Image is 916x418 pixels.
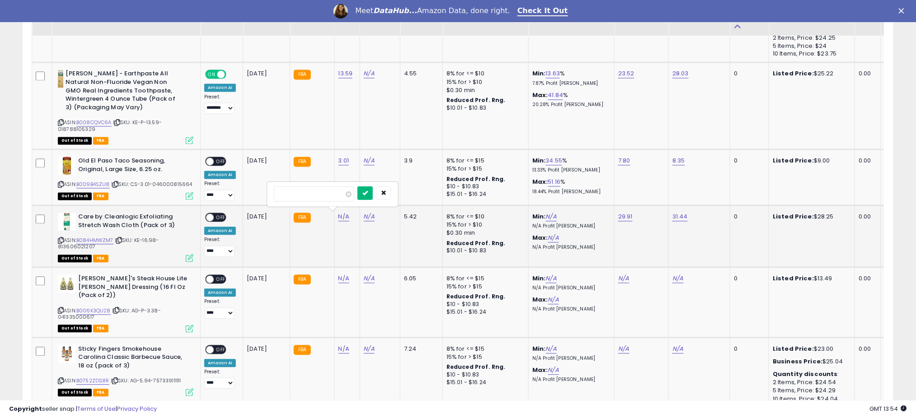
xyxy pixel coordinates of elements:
[532,213,546,221] b: Min:
[58,157,193,199] div: ASIN:
[546,157,563,166] a: 34.55
[446,157,521,165] div: 8% for <= $15
[548,178,561,187] a: 51.16
[93,255,108,263] span: FBA
[773,34,848,42] div: 2 Items, Price: $24.25
[373,6,417,15] i: DataHub...
[859,213,874,221] div: 0.00
[773,70,848,78] div: $25.22
[76,181,110,189] a: B009B4SZU8
[446,379,521,387] div: $15.01 - $16.24
[78,345,188,373] b: Sticky Fingers Smokehouse Carolina Classic Barbecue Sauce, 18 oz (pack of 3)
[111,377,181,385] span: | SKU: AG-5.94-757339111111
[773,213,814,221] b: Listed Price:
[364,70,375,79] a: N/A
[9,405,157,413] div: seller snap | |
[446,345,521,353] div: 8% for <= $15
[532,223,607,230] p: N/A Profit [PERSON_NAME]
[859,345,874,353] div: 0.00
[446,176,506,183] b: Reduced Prof. Rng.
[78,213,188,232] b: Care by Cleanlogic Exfoliating Stretch Wash Cloth (Pack of 3)
[117,404,157,413] a: Privacy Policy
[532,234,548,242] b: Max:
[58,237,159,251] span: | SKU: KE-16.98-813606021207
[734,345,762,353] div: 0
[58,389,92,397] span: All listings that are currently out of stock and unavailable for purchase on Amazon
[446,283,521,291] div: 15% for > $15
[214,346,228,353] span: OFF
[773,345,848,353] div: $23.00
[773,358,822,366] b: Business Price:
[446,309,521,316] div: $15.01 - $16.24
[532,167,607,174] p: 13.33% Profit [PERSON_NAME]
[446,97,506,104] b: Reduced Prof. Rng.
[58,157,76,175] img: 51FcVoGwYBL._SL40_.jpg
[58,213,76,231] img: 416GWGHipbL._SL40_.jpg
[76,377,109,385] a: B0752ZDS8R
[859,157,874,165] div: 0.00
[532,178,607,195] div: %
[404,345,436,353] div: 7.24
[532,102,607,108] p: 20.28% Profit [PERSON_NAME]
[93,137,108,145] span: FBA
[532,366,548,375] b: Max:
[206,71,217,79] span: ON
[773,358,848,366] div: $25.04
[532,307,607,313] p: N/A Profit [PERSON_NAME]
[618,274,629,283] a: N/A
[546,70,560,79] a: 13.63
[672,157,685,166] a: 8.35
[204,94,236,115] div: Preset:
[338,274,349,283] a: N/A
[532,157,546,165] b: Min:
[532,92,607,108] div: %
[446,372,521,379] div: $10 - $10.83
[355,6,510,15] div: Meet Amazon Data, done right.
[532,377,607,383] p: N/A Profit [PERSON_NAME]
[58,213,193,261] div: ASIN:
[204,299,236,319] div: Preset:
[446,275,521,283] div: 8% for <= $15
[204,84,236,92] div: Amazon AI
[247,70,283,78] div: [DATE]
[672,213,688,222] a: 31.44
[548,366,559,375] a: N/A
[93,325,108,333] span: FBA
[773,42,848,50] div: 5 Items, Price: $24
[618,345,629,354] a: N/A
[672,274,683,283] a: N/A
[773,70,814,78] b: Listed Price:
[773,387,848,395] div: 5 Items, Price: $24.29
[294,157,310,167] small: FBA
[66,70,175,114] b: [PERSON_NAME] - Earthpaste All Natural Non-Fluoride Vegan Non GMO Real Ingredients Toothpaste, Wi...
[404,70,436,78] div: 4.55
[773,50,848,58] div: 10 Items, Price: $23.75
[546,213,557,222] a: N/A
[532,70,546,78] b: Min:
[532,189,607,195] p: 18.44% Profit [PERSON_NAME]
[548,234,559,243] a: N/A
[58,275,76,293] img: 51063d4nDML._SL40_.jpg
[532,356,607,362] p: N/A Profit [PERSON_NAME]
[618,213,633,222] a: 29.91
[404,275,436,283] div: 6.05
[204,359,236,367] div: Amazon AI
[204,289,236,297] div: Amazon AI
[93,193,108,200] span: FBA
[58,70,193,144] div: ASIN:
[93,389,108,397] span: FBA
[446,353,521,362] div: 15% for > $15
[859,70,874,78] div: 0.00
[517,6,568,16] a: Check It Out
[532,178,548,186] b: Max:
[532,70,607,87] div: %
[404,213,436,221] div: 5.42
[618,157,630,166] a: 7.80
[870,404,907,413] span: 2025-08-18 13:54 GMT
[58,193,92,200] span: All listings that are currently out of stock and unavailable for purchase on Amazon
[446,105,521,112] div: $10.01 - $10.83
[899,8,908,14] div: Close
[532,245,607,251] p: N/A Profit [PERSON_NAME]
[532,274,546,283] b: Min:
[773,379,848,387] div: 2 Items, Price: $24.54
